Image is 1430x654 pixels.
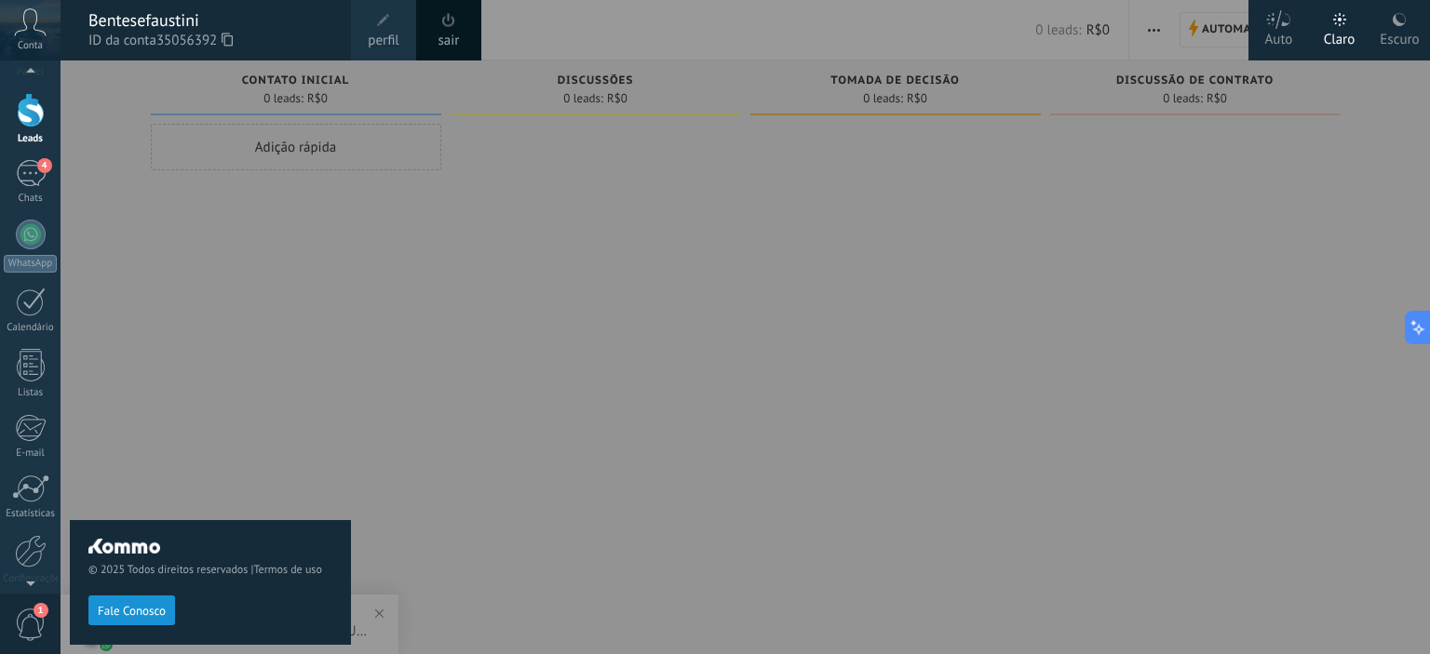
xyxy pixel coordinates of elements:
a: Fale Conosco [88,603,175,617]
div: Chats [4,193,58,205]
div: Leads [4,133,58,145]
a: Termos de uso [253,563,321,577]
span: 1 [34,603,48,618]
span: Conta [18,40,43,52]
div: Claro [1324,12,1356,60]
button: Fale Conosco [88,595,175,625]
span: 4 [37,158,52,173]
div: Bentesefaustini [88,10,332,31]
div: Auto [1265,12,1293,60]
div: Listas [4,387,58,399]
div: E-mail [4,447,58,460]
span: 35056392 [156,31,233,51]
span: © 2025 Todos direitos reservados | [88,563,332,577]
div: Escuro [1380,12,1419,60]
span: ID da conta [88,31,332,51]
a: sair [438,31,460,51]
div: WhatsApp [4,255,57,273]
span: Fale Conosco [98,605,166,618]
span: perfil [368,31,398,51]
div: Calendário [4,322,58,334]
div: Estatísticas [4,508,58,520]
